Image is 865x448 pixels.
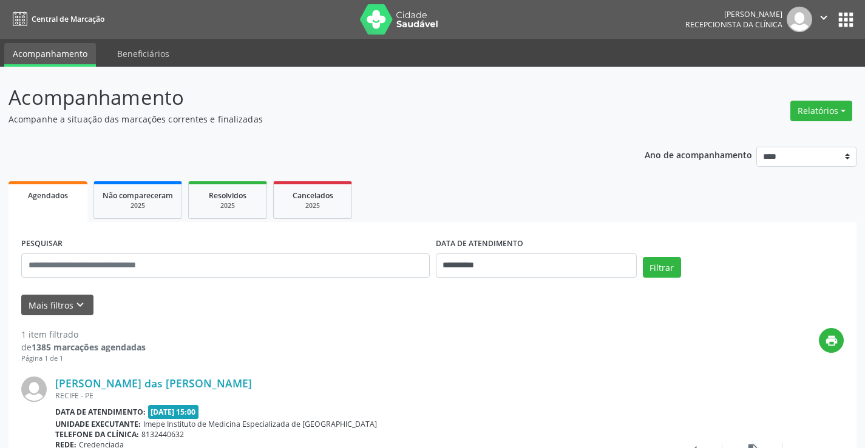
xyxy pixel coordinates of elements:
span: Cancelados [293,190,333,201]
strong: 1385 marcações agendadas [32,341,146,353]
div: 2025 [282,201,343,210]
button: Mais filtroskeyboard_arrow_down [21,295,93,316]
button: print [819,328,844,353]
div: 2025 [103,201,173,210]
p: Ano de acompanhamento [645,147,752,162]
button: apps [835,9,857,30]
a: Acompanhamento [4,43,96,67]
p: Acompanhe a situação das marcações correntes e finalizadas [8,113,602,125]
span: Resolvidos [209,190,246,201]
p: Acompanhamento [8,82,602,113]
div: de [21,341,146,353]
img: img [21,376,47,402]
i:  [817,11,830,24]
b: Unidade executante: [55,419,141,429]
img: img [787,7,812,32]
button: Filtrar [643,257,681,278]
i: print [825,334,838,347]
span: Não compareceram [103,190,173,201]
a: Central de Marcação [8,9,104,29]
b: Telefone da clínica: [55,429,139,440]
div: [PERSON_NAME] [685,9,782,19]
div: 1 item filtrado [21,328,146,341]
span: Central de Marcação [32,14,104,24]
b: Data de atendimento: [55,407,146,417]
span: 8132440632 [141,429,184,440]
label: DATA DE ATENDIMENTO [436,235,523,253]
div: Página 1 de 1 [21,353,146,364]
span: Agendados [28,190,68,201]
span: Recepcionista da clínica [685,19,782,30]
a: [PERSON_NAME] das [PERSON_NAME] [55,376,252,390]
div: RECIFE - PE [55,390,662,401]
span: Imepe Instituto de Medicina Especializada de [GEOGRAPHIC_DATA] [143,419,377,429]
i: keyboard_arrow_down [73,298,87,312]
a: Beneficiários [109,43,178,64]
button: Relatórios [790,101,852,121]
div: 2025 [197,201,258,210]
button:  [812,7,835,32]
label: PESQUISAR [21,235,63,253]
span: [DATE] 15:00 [148,405,199,419]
